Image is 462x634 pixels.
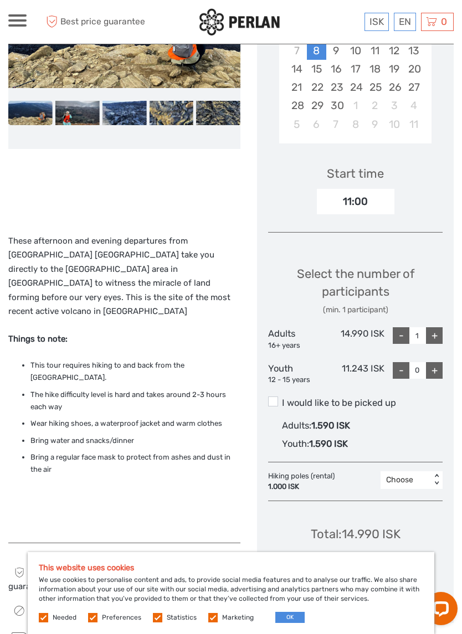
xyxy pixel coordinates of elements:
[222,613,254,622] label: Marketing
[365,42,384,60] div: Choose Thursday, September 11th, 2025
[346,96,365,115] div: Choose Wednesday, October 1st, 2025
[326,115,346,133] div: Choose Tuesday, October 7th, 2025
[149,101,193,126] img: 7b591f2578a44a8dbe08a4ce3bf26e7c_slider_thumbnail.jpeg
[55,101,100,126] img: 33828ff6d80842b4bd420e49de8267de_slider_thumbnail.jpeg
[287,78,306,96] div: Choose Sunday, September 21st, 2025
[268,471,340,492] div: Hiking poles (rental)
[346,78,365,96] div: Choose Wednesday, September 24th, 2025
[39,563,423,573] h5: This website uses cookies
[167,613,197,622] label: Statistics
[393,362,409,379] div: -
[393,327,409,344] div: -
[384,96,404,115] div: Choose Friday, October 3rd, 2025
[426,362,443,379] div: +
[326,362,384,385] div: 11.243 ISK
[311,525,401,543] div: Total : 14.990 ISK
[404,78,423,96] div: Choose Saturday, September 27th, 2025
[426,327,443,344] div: +
[30,359,240,384] li: This tour requires hiking to and back from the [GEOGRAPHIC_DATA].
[432,474,442,486] div: < >
[384,115,404,133] div: Choose Friday, October 10th, 2025
[268,327,326,350] div: Adults
[327,165,384,182] div: Start time
[326,42,346,60] div: Choose Tuesday, September 9th, 2025
[386,475,425,486] div: Choose
[384,42,404,60] div: Choose Friday, September 12th, 2025
[326,60,346,78] div: Choose Tuesday, September 16th, 2025
[307,78,326,96] div: Choose Monday, September 22nd, 2025
[415,587,462,634] iframe: LiveChat chat widget
[309,439,348,449] span: 1.590 ISK
[30,435,240,447] li: Bring water and snacks/dinner
[404,42,423,60] div: Choose Saturday, September 13th, 2025
[8,569,74,591] span: Best price guarantee
[30,417,240,430] li: Wear hiking shoes, a waterproof jacket and warm clothes
[287,60,306,78] div: Choose Sunday, September 14th, 2025
[346,42,365,60] div: Choose Wednesday, September 10th, 2025
[287,115,306,133] div: Choose Sunday, October 5th, 2025
[307,115,326,133] div: Choose Monday, October 6th, 2025
[404,115,423,133] div: Choose Saturday, October 11th, 2025
[346,60,365,78] div: Choose Wednesday, September 17th, 2025
[346,115,365,133] div: Choose Wednesday, October 8th, 2025
[102,101,147,126] img: a78803580b424ce694419f2c4e9aa7ba_slider_thumbnail.jpeg
[287,42,306,60] div: Not available Sunday, September 7th, 2025
[196,101,240,126] img: 5b2c0181490a496082a3c6eaa4cb03ee_slider_thumbnail.jpeg
[365,96,384,115] div: Choose Thursday, October 2nd, 2025
[282,439,309,449] span: Youth :
[311,420,350,431] span: 1.590 ISK
[43,13,145,31] span: Best price guarantee
[28,552,434,634] div: We use cookies to personalise content and ads, to provide social media features and to analyse ou...
[53,613,76,622] label: Needed
[268,305,443,316] div: (min. 1 participant)
[307,60,326,78] div: Choose Monday, September 15th, 2025
[268,341,326,351] div: 16+ years
[326,96,346,115] div: Choose Tuesday, September 30th, 2025
[8,101,53,126] img: 12334e0be59a4261a4ea65f59ef84aa8_slider_thumbnail.jpeg
[30,389,240,414] li: The hike difficulty level is hard and takes around 2-3 hours each way
[268,362,326,385] div: Youth
[268,375,326,385] div: 12 - 15 years
[384,78,404,96] div: Choose Friday, September 26th, 2025
[365,115,384,133] div: Choose Thursday, October 9th, 2025
[326,78,346,96] div: Choose Tuesday, September 23rd, 2025
[282,420,311,431] span: Adults :
[365,60,384,78] div: Choose Thursday, September 18th, 2025
[307,42,326,60] div: Choose Monday, September 8th, 2025
[384,60,404,78] div: Choose Friday, September 19th, 2025
[275,612,305,623] button: OK
[268,265,443,316] div: Select the number of participants
[8,334,68,344] strong: Things to note:
[199,8,280,35] img: 288-6a22670a-0f57-43d8-a107-52fbc9b92f2c_logo_small.jpg
[287,96,306,115] div: Choose Sunday, September 28th, 2025
[439,16,449,27] span: 0
[365,78,384,96] div: Choose Thursday, September 25th, 2025
[307,96,326,115] div: Choose Monday, September 29th, 2025
[102,613,141,622] label: Preferences
[317,189,394,214] div: 11:00
[30,451,240,476] li: Bring a regular face mask to protect from ashes and dust in the air
[394,13,416,31] div: EN
[8,234,240,319] p: These afternoon and evening departures from [GEOGRAPHIC_DATA] [GEOGRAPHIC_DATA] take you directly...
[268,482,335,492] div: 1.000 ISK
[283,23,428,133] div: month 2025-09
[302,549,408,568] div: Best price guarantee
[404,96,423,115] div: Choose Saturday, October 4th, 2025
[404,60,423,78] div: Choose Saturday, September 20th, 2025
[369,16,384,27] span: ISK
[326,327,384,350] div: 14.990 ISK
[268,396,443,410] label: I would like to be picked up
